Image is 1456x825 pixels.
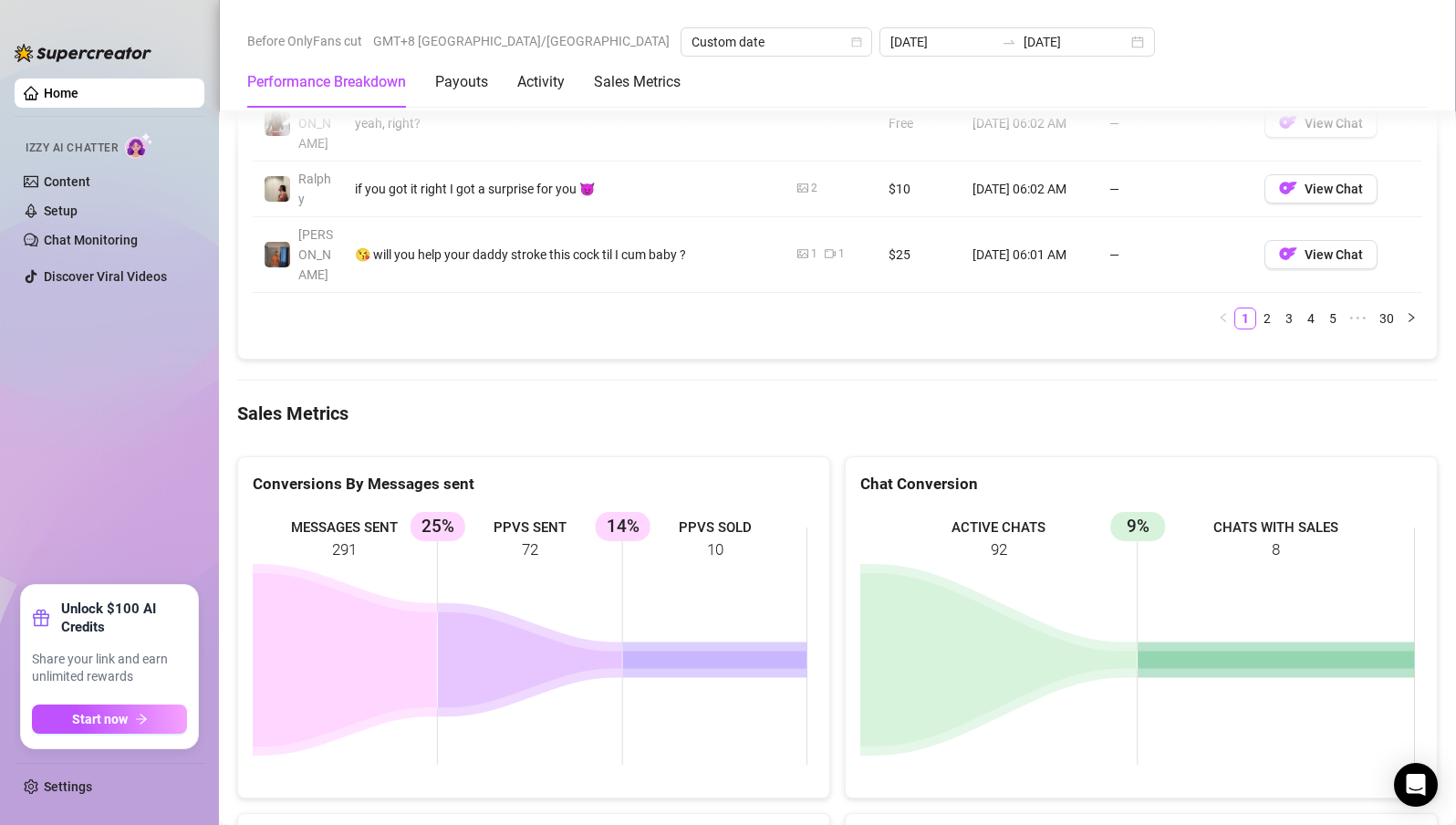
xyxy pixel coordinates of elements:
[797,183,808,193] span: picture
[373,27,670,55] span: GMT+8 [GEOGRAPHIC_DATA]/[GEOGRAPHIC_DATA]
[1394,763,1438,807] div: Open Intercom Messenger
[1264,240,1378,269] button: OFView Chat
[61,600,187,636] strong: Unlock $100 AI Credits
[860,472,1422,496] div: Chat Conversion
[1400,308,1422,329] button: right
[44,86,78,100] a: Home
[247,71,406,93] div: Performance Breakdown
[517,71,565,93] div: Activity
[44,269,167,284] a: Discover Viral Videos
[1264,185,1378,200] a: OFView Chat
[1002,35,1016,49] span: to
[72,712,128,726] span: Start now
[851,37,862,47] span: calendar
[298,96,333,151] span: [PERSON_NAME]
[1002,35,1016,49] span: swap-right
[878,86,961,162] td: Free
[298,172,331,206] span: Ralphy
[1279,113,1297,131] img: OF
[1301,308,1321,329] a: 4
[1212,308,1234,329] li: Previous Page
[1098,86,1253,162] td: —
[1235,308,1255,329] a: 1
[811,245,817,263] div: 1
[1279,308,1299,329] a: 3
[1098,162,1253,217] td: —
[1373,308,1400,329] li: 30
[1264,174,1378,204] button: OFView Chat
[32,651,187,686] span: Share your link and earn unlimited rewards
[265,110,290,136] img: Nathaniel
[1279,179,1297,197] img: OF
[1400,308,1422,329] li: Next Page
[962,162,1098,217] td: [DATE] 06:02 AM
[1300,308,1322,329] li: 4
[1322,308,1344,329] li: 5
[1264,109,1378,138] button: OFView Chat
[435,71,488,93] div: Payouts
[692,28,861,56] span: Custom date
[1264,120,1378,134] a: OFView Chat
[135,713,148,726] span: arrow-right
[797,248,808,259] span: picture
[44,204,78,218] a: Setup
[265,176,290,202] img: Ralphy
[32,705,187,734] button: Start nowarrow-right
[15,44,151,62] img: logo-BBDzfeDw.svg
[1256,308,1278,329] li: 2
[125,132,153,159] img: AI Chatter
[1212,308,1234,329] button: left
[1406,312,1417,323] span: right
[32,609,50,627] span: gift
[890,32,994,52] input: Start date
[265,242,290,267] img: Wayne
[237,401,1438,426] h4: Sales Metrics
[44,174,90,189] a: Content
[1344,308,1373,329] li: Next 5 Pages
[298,227,333,282] span: [PERSON_NAME]
[878,162,961,217] td: $10
[825,248,836,259] span: video-camera
[1305,116,1363,131] span: View Chat
[1344,308,1373,329] span: •••
[26,140,118,157] span: Izzy AI Chatter
[811,180,817,197] div: 2
[1305,247,1363,262] span: View Chat
[1279,245,1297,263] img: OF
[838,245,845,263] div: 1
[253,472,815,496] div: Conversions By Messages sent
[962,86,1098,162] td: [DATE] 06:02 AM
[1264,251,1378,266] a: OFView Chat
[1257,308,1277,329] a: 2
[355,245,775,265] div: 😘 will you help your daddy stroke this cock til I cum baby ?
[1024,32,1128,52] input: End date
[1218,312,1229,323] span: left
[355,179,775,199] div: if you got it right I got a surprise for you 😈
[1234,308,1256,329] li: 1
[1278,308,1300,329] li: 3
[1374,308,1399,329] a: 30
[594,71,681,93] div: Sales Metrics
[44,779,92,794] a: Settings
[1305,182,1363,196] span: View Chat
[355,113,775,133] div: yeah, right?
[878,217,961,293] td: $25
[247,27,362,55] span: Before OnlyFans cut
[1098,217,1253,293] td: —
[962,217,1098,293] td: [DATE] 06:01 AM
[1323,308,1343,329] a: 5
[44,233,138,247] a: Chat Monitoring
